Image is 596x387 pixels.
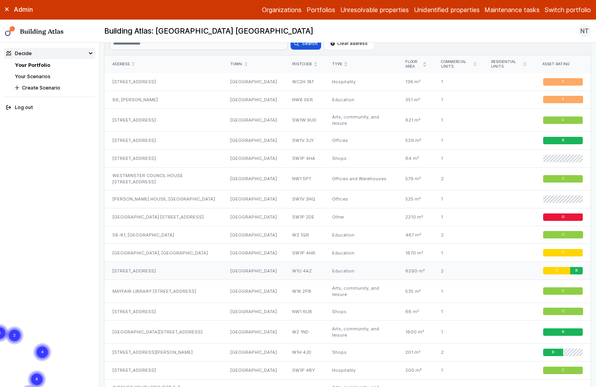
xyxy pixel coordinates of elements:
div: Arts, community, and leisure [325,109,398,132]
div: 1 [433,131,484,149]
div: 1 [433,321,484,344]
div: NW8 0ER [285,91,325,109]
div: SW1V 3HQ [285,190,325,208]
div: W1H 4JD [285,343,325,361]
a: [STREET_ADDRESS][GEOGRAPHIC_DATA]W1U 4AZEducation6290 m²2DB [105,262,591,280]
div: Floor area [405,59,426,70]
div: [STREET_ADDRESS] [105,262,223,280]
div: [GEOGRAPHIC_DATA] [223,91,284,109]
div: Residential units [491,59,526,70]
div: 1670 m² [398,244,433,262]
div: [GEOGRAPHIC_DATA] [223,73,284,91]
span: C [562,233,564,238]
div: Postcode [292,62,317,67]
div: 2 [433,343,484,361]
a: Maintenance tasks [484,5,540,14]
div: [GEOGRAPHIC_DATA] [223,208,284,226]
a: Unresolvable properties [340,5,409,14]
div: SW1P 4HR [285,244,325,262]
a: [PERSON_NAME] HOUSE, [GEOGRAPHIC_DATA][GEOGRAPHIC_DATA]SW1V 3HQOffices525 m²1 [105,190,591,208]
a: [GEOGRAPHIC_DATA] [STREET_ADDRESS][GEOGRAPHIC_DATA]SW1P 2DEOther2210 m²1G [105,208,591,226]
div: Education [325,262,398,280]
div: 467 m² [398,226,433,244]
div: [GEOGRAPHIC_DATA] [223,343,284,361]
div: 64 m² [398,149,433,167]
div: W2 1QR [285,226,325,244]
div: Hospitality [325,73,398,91]
div: [GEOGRAPHIC_DATA] [223,226,284,244]
span: C [562,288,564,294]
span: C [562,368,564,373]
div: SW1W 9UD [285,109,325,132]
a: Your Portfolio [15,62,50,68]
div: Shops [325,343,398,361]
a: 86, [PERSON_NAME][GEOGRAPHIC_DATA]NW8 0EREducation351 m²1E [105,91,591,109]
div: WC2H 7AT [285,73,325,91]
div: [STREET_ADDRESS] [105,361,223,379]
div: [GEOGRAPHIC_DATA] [STREET_ADDRESS] [105,208,223,226]
div: [GEOGRAPHIC_DATA][STREET_ADDRESS] [105,321,223,344]
div: Hospitality [325,361,398,379]
span: D [555,268,558,273]
div: WESTMINSTER COUNCIL HOUSE [STREET_ADDRESS] [105,167,223,190]
summary: Decide [4,48,95,59]
span: C [562,176,564,181]
div: 579 m² [398,167,433,190]
div: Other [325,208,398,226]
span: B [576,268,578,273]
div: [PERSON_NAME] HOUSE, [GEOGRAPHIC_DATA] [105,190,223,208]
div: 1 [433,361,484,379]
div: 2 [433,226,484,244]
div: W1U 4AZ [285,262,325,280]
a: [STREET_ADDRESS][GEOGRAPHIC_DATA]SW1P 4HAShops64 m²1 [105,149,591,167]
div: 1 [433,303,484,321]
h2: Building Atlas: [GEOGRAPHIC_DATA] [GEOGRAPHIC_DATA] [104,26,313,36]
a: Organizations [262,5,302,14]
span: NT [580,26,589,36]
button: Create Scenario [13,82,95,93]
a: 58-61, [GEOGRAPHIC_DATA][GEOGRAPHIC_DATA]W2 1QREducation467 m²2C [105,226,591,244]
button: NT [578,25,591,37]
div: SW1P 4BY [285,361,325,379]
div: Decide [6,50,32,57]
div: Offices [325,131,398,149]
span: C [562,309,564,314]
div: [GEOGRAPHIC_DATA] [223,149,284,167]
a: [STREET_ADDRESS][PERSON_NAME][GEOGRAPHIC_DATA]W1H 4JDShops201 m²2B [105,343,591,361]
div: 535 m² [398,280,433,303]
div: 136 m² [398,73,433,91]
a: [STREET_ADDRESS][GEOGRAPHIC_DATA]SW1P 4BYHospitality200 m²1C [105,361,591,379]
img: main-0bbd2752.svg [5,26,15,36]
div: Asset rating [542,62,583,67]
div: MAYFAIR LIBRARY [STREET_ADDRESS] [105,280,223,303]
div: 2 [433,262,484,280]
span: B [562,330,564,335]
a: [STREET_ADDRESS][GEOGRAPHIC_DATA]SW1V 3JYOffices529 m²1B [105,131,591,149]
div: [GEOGRAPHIC_DATA] [223,109,284,132]
div: Commercial units [441,59,476,70]
div: Arts, community, and leisure [325,321,398,344]
span: E [562,97,564,102]
a: Portfolios [307,5,335,14]
a: [STREET_ADDRESS][GEOGRAPHIC_DATA]NW1 6UBShops68 m²1C [105,303,591,321]
div: [GEOGRAPHIC_DATA] [223,244,284,262]
a: WESTMINSTER COUNCIL HOUSE [STREET_ADDRESS][GEOGRAPHIC_DATA]NW1 5PTOffices and Warehouses579 m²2C [105,167,591,190]
div: [GEOGRAPHIC_DATA] [223,361,284,379]
div: [GEOGRAPHIC_DATA] [223,321,284,344]
span: B [562,138,564,143]
div: [GEOGRAPHIC_DATA] [223,262,284,280]
button: Log out [4,102,95,113]
div: SW1P 2DE [285,208,325,226]
a: [GEOGRAPHIC_DATA], [GEOGRAPHIC_DATA][GEOGRAPHIC_DATA]SW1P 4HREducation1670 m²1D [105,244,591,262]
span: D [562,250,564,255]
div: W2 1ND [285,321,325,344]
div: Education [325,226,398,244]
div: NW1 6UB [285,303,325,321]
div: [STREET_ADDRESS] [105,303,223,321]
div: SW1P 4HA [285,149,325,167]
a: [GEOGRAPHIC_DATA][STREET_ADDRESS][GEOGRAPHIC_DATA]W2 1NDArts, community, and leisure1800 m²1B [105,321,591,344]
div: 68 m² [398,303,433,321]
button: Clear address [324,37,375,50]
span: B [552,350,554,355]
div: 1 [433,91,484,109]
